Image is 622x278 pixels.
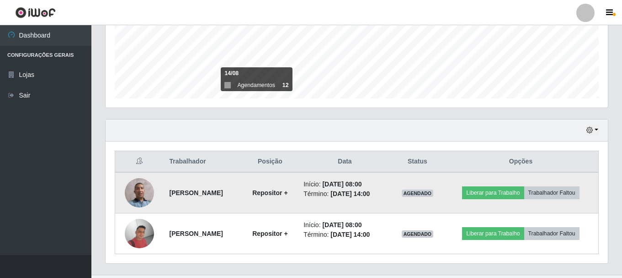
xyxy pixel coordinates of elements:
time: [DATE] 08:00 [322,180,362,188]
img: 1683151006743.jpeg [125,178,154,207]
strong: [PERSON_NAME] [170,230,223,237]
img: CoreUI Logo [15,7,56,18]
th: Status [392,151,443,173]
th: Trabalhador [164,151,242,173]
strong: Repositor + [252,230,287,237]
li: Início: [303,220,386,230]
li: Início: [303,180,386,189]
th: Posição [242,151,298,173]
th: Opções [443,151,598,173]
time: [DATE] 14:00 [330,190,370,197]
button: Trabalhador Faltou [524,227,579,240]
button: Trabalhador Faltou [524,186,579,199]
li: Término: [303,189,386,199]
time: [DATE] 14:00 [330,231,370,238]
th: Data [298,151,392,173]
button: Liberar para Trabalho [462,186,524,199]
strong: [PERSON_NAME] [170,189,223,196]
strong: Repositor + [252,189,287,196]
time: [DATE] 08:00 [322,221,362,229]
button: Liberar para Trabalho [462,227,524,240]
img: 1710898857944.jpeg [125,219,154,248]
li: Término: [303,230,386,240]
span: AGENDADO [402,230,434,238]
span: AGENDADO [402,190,434,197]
